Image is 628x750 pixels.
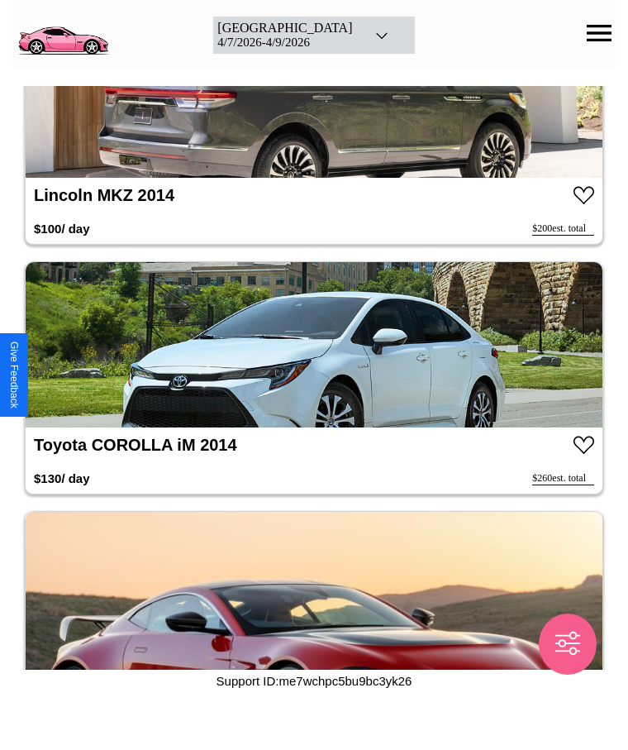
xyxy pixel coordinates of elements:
div: $ 260 est. total [532,472,594,485]
div: [GEOGRAPHIC_DATA] [217,21,352,36]
p: Support ID: me7wchpc5bu9bc3yk26 [216,670,412,692]
div: Give Feedback [8,342,20,408]
div: $ 200 est. total [532,222,594,236]
h3: $ 130 / day [34,463,90,494]
a: Lincoln MKZ 2014 [34,186,174,204]
div: 4 / 7 / 2026 - 4 / 9 / 2026 [217,36,352,50]
img: logo [12,8,113,58]
a: Toyota COROLLA iM 2014 [34,436,237,454]
h3: $ 100 / day [34,213,90,244]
